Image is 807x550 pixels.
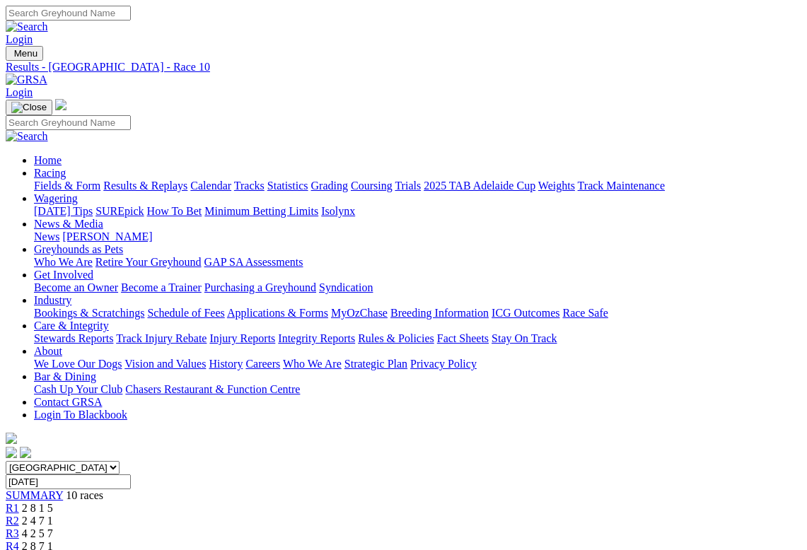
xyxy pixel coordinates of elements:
[331,307,388,319] a: MyOzChase
[103,180,187,192] a: Results & Replays
[34,281,801,294] div: Get Involved
[34,383,122,395] a: Cash Up Your Club
[34,218,103,230] a: News & Media
[344,358,407,370] a: Strategic Plan
[34,180,100,192] a: Fields & Form
[95,205,144,217] a: SUREpick
[34,256,93,268] a: Who We Are
[358,332,434,344] a: Rules & Policies
[283,358,342,370] a: Who We Are
[147,307,224,319] a: Schedule of Fees
[55,99,66,110] img: logo-grsa-white.png
[34,167,66,179] a: Racing
[209,358,243,370] a: History
[319,281,373,293] a: Syndication
[410,358,477,370] a: Privacy Policy
[34,154,62,166] a: Home
[34,307,801,320] div: Industry
[562,307,608,319] a: Race Safe
[578,180,665,192] a: Track Maintenance
[34,269,93,281] a: Get Involved
[34,332,801,345] div: Care & Integrity
[204,205,318,217] a: Minimum Betting Limits
[34,320,109,332] a: Care & Integrity
[204,256,303,268] a: GAP SA Assessments
[34,307,144,319] a: Bookings & Scratchings
[14,48,37,59] span: Menu
[125,383,300,395] a: Chasers Restaurant & Function Centre
[6,130,48,143] img: Search
[34,205,93,217] a: [DATE] Tips
[34,243,123,255] a: Greyhounds as Pets
[395,180,421,192] a: Trials
[34,396,102,408] a: Contact GRSA
[278,332,355,344] a: Integrity Reports
[209,332,275,344] a: Injury Reports
[437,332,489,344] a: Fact Sheets
[6,86,33,98] a: Login
[34,256,801,269] div: Greyhounds as Pets
[34,332,113,344] a: Stewards Reports
[34,409,127,421] a: Login To Blackbook
[6,33,33,45] a: Login
[190,180,231,192] a: Calendar
[311,180,348,192] a: Grading
[267,180,308,192] a: Statistics
[6,74,47,86] img: GRSA
[538,180,575,192] a: Weights
[20,447,31,458] img: twitter.svg
[124,358,206,370] a: Vision and Values
[424,180,535,192] a: 2025 TAB Adelaide Cup
[34,358,122,370] a: We Love Our Dogs
[11,102,47,113] img: Close
[34,230,59,242] a: News
[34,383,801,396] div: Bar & Dining
[34,358,801,370] div: About
[34,192,78,204] a: Wagering
[6,100,52,115] button: Toggle navigation
[6,433,17,444] img: logo-grsa-white.png
[62,230,152,242] a: [PERSON_NAME]
[351,180,393,192] a: Coursing
[147,205,202,217] a: How To Bet
[6,115,131,130] input: Search
[234,180,265,192] a: Tracks
[34,230,801,243] div: News & Media
[492,307,559,319] a: ICG Outcomes
[95,256,202,268] a: Retire Your Greyhound
[34,281,118,293] a: Become an Owner
[6,46,43,61] button: Toggle navigation
[6,21,48,33] img: Search
[34,370,96,382] a: Bar & Dining
[245,358,280,370] a: Careers
[22,515,53,527] span: 2 4 7 1
[6,502,19,514] a: R1
[227,307,328,319] a: Applications & Forms
[34,180,801,192] div: Racing
[6,61,801,74] a: Results - [GEOGRAPHIC_DATA] - Race 10
[66,489,103,501] span: 10 races
[22,502,53,514] span: 2 8 1 5
[34,294,71,306] a: Industry
[321,205,355,217] a: Isolynx
[6,6,131,21] input: Search
[390,307,489,319] a: Breeding Information
[204,281,316,293] a: Purchasing a Greyhound
[22,527,53,539] span: 4 2 5 7
[6,447,17,458] img: facebook.svg
[121,281,202,293] a: Become a Trainer
[6,474,131,489] input: Select date
[34,345,62,357] a: About
[116,332,207,344] a: Track Injury Rebate
[492,332,557,344] a: Stay On Track
[6,527,19,539] a: R3
[6,489,63,501] a: SUMMARY
[6,515,19,527] a: R2
[34,205,801,218] div: Wagering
